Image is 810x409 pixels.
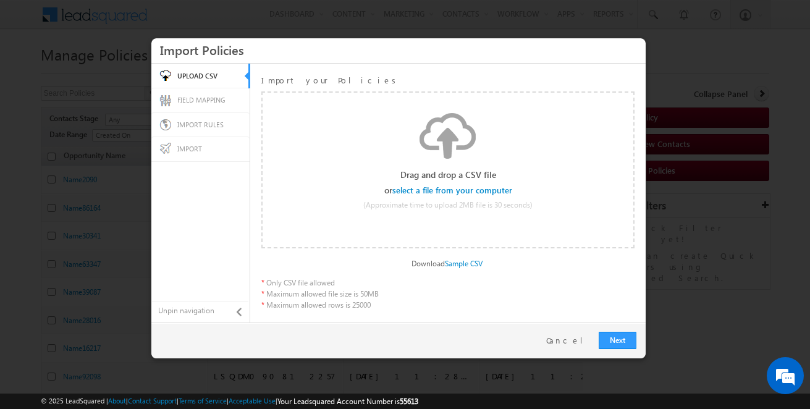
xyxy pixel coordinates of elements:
p: Only CSV file allowed [261,277,379,289]
a: UPLOAD CSV [151,64,248,88]
span: IMPORT [177,145,202,153]
a: About [108,397,126,405]
a: IMPORT [151,137,250,162]
span: 55613 [400,397,418,406]
span: Unpin navigation [158,305,233,316]
a: FIELD MAPPING [151,88,250,112]
a: Sample CSV [445,259,483,268]
span: © 2025 LeadSquared | | | | | [41,395,418,407]
em: Start Chat [168,319,224,335]
a: Acceptable Use [229,397,276,405]
textarea: Type your message and hit 'Enter' [16,114,226,308]
div: Minimize live chat window [203,6,232,36]
a: Contact Support [128,397,177,405]
a: IMPORT RULES [151,112,250,137]
a: Cancel [546,335,593,346]
p: Maximum allowed file size is 50MB [261,289,379,300]
img: d_60004797649_company_0_60004797649 [21,65,52,81]
h3: Import Policies [160,39,637,61]
div: Chat with us now [64,65,208,81]
span: Download [400,258,493,269]
p: Import your Policies [261,75,635,86]
span: UPLOAD CSV [177,72,217,80]
span: Your Leadsquared Account Number is [277,397,418,406]
span: IMPORT RULES [177,120,224,129]
a: Next [599,332,636,349]
span: FIELD MAPPING [177,96,226,104]
a: Terms of Service [179,397,227,405]
p: Maximum allowed rows is 25000 [261,300,379,311]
